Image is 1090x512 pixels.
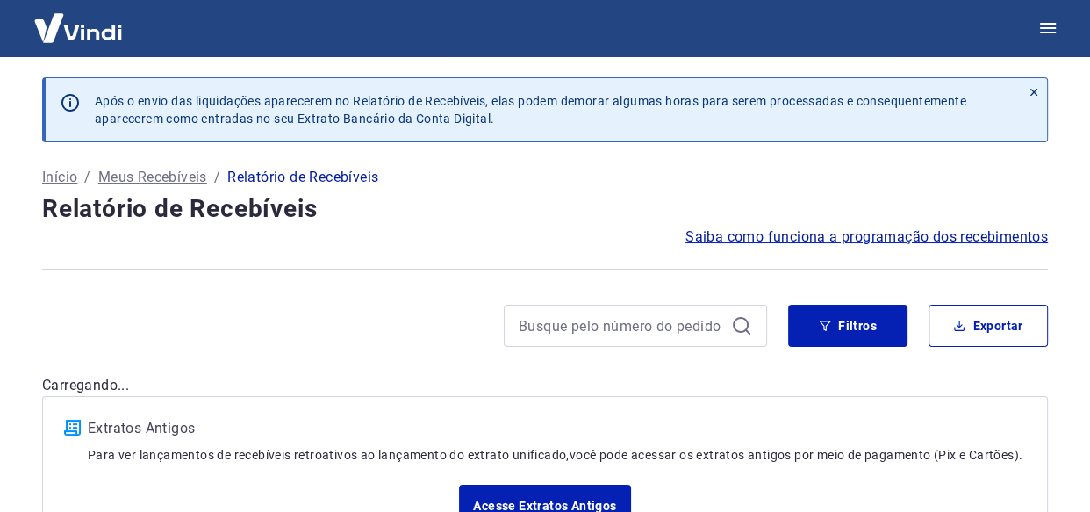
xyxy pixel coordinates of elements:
[42,167,77,188] a: Início
[21,1,135,54] img: Vindi
[214,167,220,188] p: /
[98,167,207,188] a: Meus Recebíveis
[84,167,90,188] p: /
[88,446,1026,464] p: Para ver lançamentos de recebíveis retroativos ao lançamento do extrato unificado, você pode aces...
[519,313,724,339] input: Busque pelo número do pedido
[685,227,1048,248] a: Saiba como funciona a programação dos recebimentos
[95,92,1007,127] p: Após o envio das liquidações aparecerem no Relatório de Recebíveis, elas podem demorar algumas ho...
[42,375,1048,396] p: Carregando...
[788,305,907,347] button: Filtros
[227,167,378,188] p: Relatório de Recebíveis
[929,305,1048,347] button: Exportar
[64,420,81,436] img: ícone
[88,418,1026,439] p: Extratos Antigos
[42,191,1048,227] h4: Relatório de Recebíveis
